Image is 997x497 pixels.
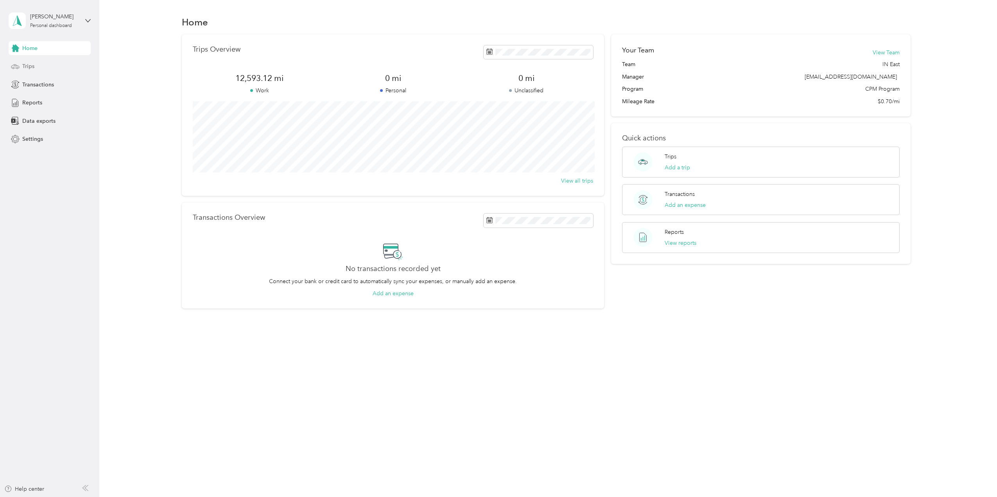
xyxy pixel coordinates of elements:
[22,117,56,125] span: Data exports
[326,73,459,84] span: 0 mi
[346,265,441,273] h2: No transactions recorded yet
[665,228,684,236] p: Reports
[193,45,240,54] p: Trips Overview
[622,45,654,55] h2: Your Team
[4,485,44,493] button: Help center
[269,277,517,285] p: Connect your bank or credit card to automatically sync your expenses, or manually add an expense.
[193,86,326,95] p: Work
[182,18,208,26] h1: Home
[665,153,676,161] p: Trips
[865,85,900,93] span: CPM Program
[22,62,34,70] span: Trips
[22,99,42,107] span: Reports
[665,163,690,172] button: Add a trip
[460,73,593,84] span: 0 mi
[30,23,72,28] div: Personal dashboard
[622,73,644,81] span: Manager
[882,60,900,68] span: IN East
[460,86,593,95] p: Unclassified
[665,201,706,209] button: Add an expense
[326,86,459,95] p: Personal
[805,74,897,80] span: [EMAIL_ADDRESS][DOMAIN_NAME]
[30,13,79,21] div: [PERSON_NAME]
[193,214,265,222] p: Transactions Overview
[665,190,695,198] p: Transactions
[22,44,38,52] span: Home
[373,289,414,298] button: Add an expense
[665,239,696,247] button: View reports
[622,134,900,142] p: Quick actions
[622,97,655,106] span: Mileage Rate
[193,73,326,84] span: 12,593.12 mi
[873,48,900,57] button: View Team
[622,85,643,93] span: Program
[561,177,593,185] button: View all trips
[22,81,54,89] span: Transactions
[953,453,997,497] iframe: Everlance-gr Chat Button Frame
[22,135,43,143] span: Settings
[622,60,635,68] span: Team
[878,97,900,106] span: $0.70/mi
